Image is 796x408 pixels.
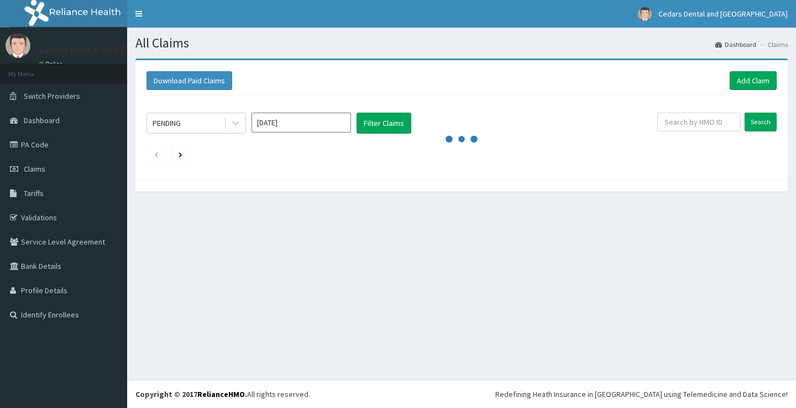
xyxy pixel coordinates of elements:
[745,113,777,131] input: Search
[252,113,351,133] input: Select Month and Year
[135,389,247,399] strong: Copyright © 2017 .
[24,115,60,125] span: Dashboard
[154,149,159,159] a: Previous page
[153,118,181,129] div: PENDING
[24,164,45,174] span: Claims
[135,36,788,50] h1: All Claims
[657,113,741,131] input: Search by HMO ID
[757,40,788,49] li: Claims
[24,91,80,101] span: Switch Providers
[730,71,777,90] a: Add Claim
[357,113,411,134] button: Filter Claims
[445,123,478,156] svg: audio-loading
[24,188,44,198] span: Tariffs
[39,45,211,55] p: Cedars Dental and [GEOGRAPHIC_DATA]
[6,33,30,58] img: User Image
[658,9,788,19] span: Cedars Dental and [GEOGRAPHIC_DATA]
[715,40,756,49] a: Dashboard
[197,389,245,399] a: RelianceHMO
[179,149,182,159] a: Next page
[146,71,232,90] button: Download Paid Claims
[495,389,788,400] div: Redefining Heath Insurance in [GEOGRAPHIC_DATA] using Telemedicine and Data Science!
[638,7,652,21] img: User Image
[39,60,65,68] a: Online
[127,380,796,408] footer: All rights reserved.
